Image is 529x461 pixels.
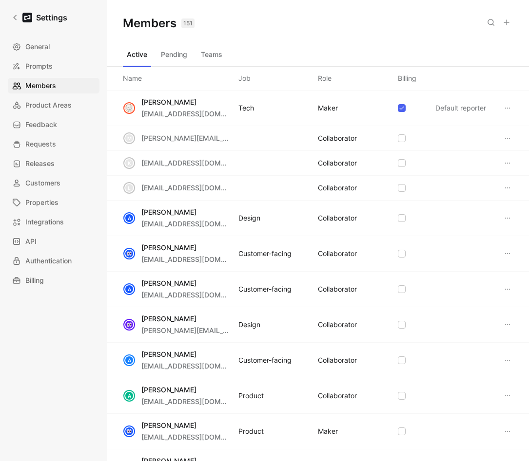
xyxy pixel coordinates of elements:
span: [EMAIL_ADDRESS][DOMAIN_NAME] [141,362,258,370]
span: Prompts [25,60,53,72]
span: API [25,236,37,247]
a: API [8,234,99,249]
div: Job [238,73,251,84]
h1: Members [123,16,195,31]
div: COLLABORATOR [318,354,357,366]
div: COLLABORATOR [318,390,357,402]
div: COLLABORATOR [318,319,357,331]
a: Customers [8,175,99,191]
span: [EMAIL_ADDRESS][DOMAIN_NAME] [141,159,258,167]
span: [PERSON_NAME] [141,98,196,106]
span: [PERSON_NAME][EMAIL_ADDRESS][PERSON_NAME][DOMAIN_NAME] [141,326,368,334]
div: k [124,158,134,168]
span: Customers [25,177,60,189]
div: Billing [398,73,416,84]
span: [PERSON_NAME] [141,350,196,358]
img: avatar [124,426,134,436]
span: [EMAIL_ADDRESS][DOMAIN_NAME] [141,184,258,192]
a: Billing [8,273,99,288]
span: Authentication [25,255,72,267]
div: A [124,391,134,401]
span: [EMAIL_ADDRESS][DOMAIN_NAME] [141,397,258,406]
button: Teams [197,47,226,62]
span: [PERSON_NAME] [141,208,196,216]
a: Properties [8,195,99,210]
div: COLLABORATOR [318,157,357,169]
span: [EMAIL_ADDRESS][DOMAIN_NAME] [141,291,258,299]
img: avatar [124,320,134,330]
h1: Settings [36,12,67,23]
a: Integrations [8,214,99,230]
div: m [124,133,134,143]
span: [PERSON_NAME] [141,421,196,429]
span: General [25,41,50,53]
span: Integrations [25,216,64,228]
div: A [124,355,134,365]
span: Members [25,80,56,92]
div: COLLABORATOR [318,182,357,194]
a: General [8,39,99,55]
span: Feedback [25,119,57,130]
span: [PERSON_NAME] [141,386,196,394]
span: [EMAIL_ADDRESS][DOMAIN_NAME] [141,220,258,228]
div: MAKER [318,425,338,437]
div: COLLABORATOR [318,248,357,259]
span: Billing [25,275,44,286]
span: Requests [25,138,56,150]
a: Feedback [8,117,99,132]
div: Role [318,73,332,84]
div: Customer-facing [238,248,292,259]
div: COLLABORATOR [318,132,357,144]
div: A [124,213,134,223]
span: Releases [25,158,55,169]
img: avatar [124,249,134,258]
a: Members [8,78,99,93]
a: Requests [8,136,99,152]
div: 151 [181,18,195,28]
div: Tech [238,102,254,114]
img: avatar [124,103,134,113]
div: COLLABORATOR [318,283,357,295]
a: Product Areas [8,97,99,113]
div: l [124,183,134,193]
div: A [124,284,134,294]
a: Settings [8,8,71,27]
div: Design [238,212,260,224]
div: Product [238,425,264,437]
a: Prompts [8,58,99,74]
button: Active [123,47,151,62]
span: [PERSON_NAME] [141,314,196,323]
div: COLLABORATOR [318,212,357,224]
span: Default reporter [435,104,486,112]
span: [PERSON_NAME] [141,279,196,287]
div: MAKER [318,102,338,114]
span: [EMAIL_ADDRESS][DOMAIN_NAME] [141,110,258,118]
span: Product Areas [25,99,72,111]
a: Releases [8,156,99,171]
button: Pending [157,47,191,62]
a: Authentication [8,253,99,269]
div: Product [238,390,264,402]
div: Name [123,73,142,84]
span: Properties [25,197,59,208]
div: Customer-facing [238,283,292,295]
span: [PERSON_NAME][EMAIL_ADDRESS][PERSON_NAME][DOMAIN_NAME] [141,134,368,142]
span: [EMAIL_ADDRESS][DOMAIN_NAME] [141,255,258,263]
span: [PERSON_NAME] [141,243,196,252]
div: Design [238,319,260,331]
span: [EMAIL_ADDRESS][DOMAIN_NAME] [141,433,258,441]
div: Customer-facing [238,354,292,366]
